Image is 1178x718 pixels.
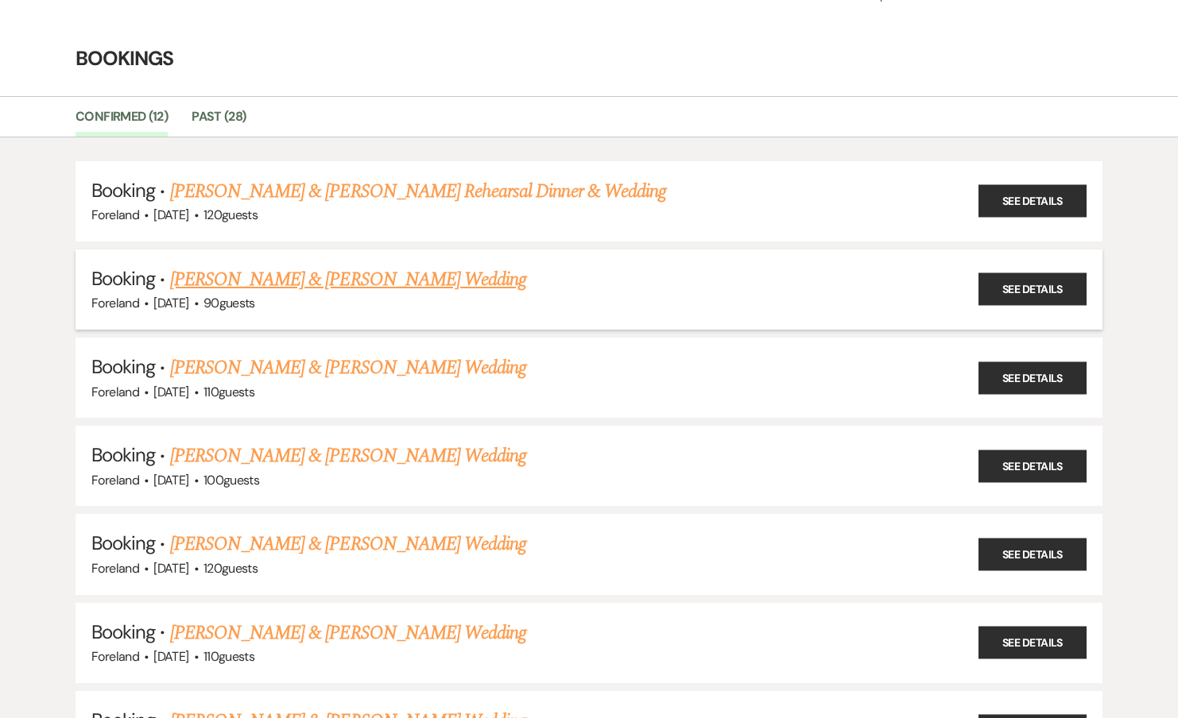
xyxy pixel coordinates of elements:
span: 120 guests [203,560,258,577]
span: 120 guests [203,207,258,223]
a: Confirmed (12) [76,106,168,137]
span: Booking [91,178,155,203]
span: 110 guests [203,384,254,400]
span: 110 guests [203,648,254,665]
a: See Details [978,627,1087,659]
span: 90 guests [203,295,255,311]
span: Booking [91,442,155,467]
span: Foreland [91,384,139,400]
span: Booking [91,620,155,644]
a: [PERSON_NAME] & [PERSON_NAME] Wedding [170,619,526,647]
a: See Details [978,361,1087,394]
a: [PERSON_NAME] & [PERSON_NAME] Wedding [170,530,526,558]
a: [PERSON_NAME] & [PERSON_NAME] Wedding [170,265,526,294]
span: 100 guests [203,472,259,488]
span: Foreland [91,207,139,223]
a: See Details [978,185,1087,218]
span: Foreland [91,295,139,311]
span: [DATE] [153,560,188,577]
span: [DATE] [153,295,188,311]
a: See Details [978,273,1087,306]
a: Past (28) [192,106,246,137]
span: [DATE] [153,472,188,488]
span: Booking [91,266,155,291]
span: Foreland [91,648,139,665]
span: [DATE] [153,648,188,665]
a: [PERSON_NAME] & [PERSON_NAME] Wedding [170,353,526,382]
a: See Details [978,450,1087,482]
span: Foreland [91,560,139,577]
a: See Details [978,538,1087,570]
span: [DATE] [153,207,188,223]
span: Booking [91,531,155,555]
a: [PERSON_NAME] & [PERSON_NAME] Wedding [170,442,526,470]
span: [DATE] [153,384,188,400]
span: Foreland [91,472,139,488]
span: Booking [91,354,155,379]
h4: Bookings [17,44,1161,72]
a: [PERSON_NAME] & [PERSON_NAME] Rehearsal Dinner & Wedding [170,177,666,206]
